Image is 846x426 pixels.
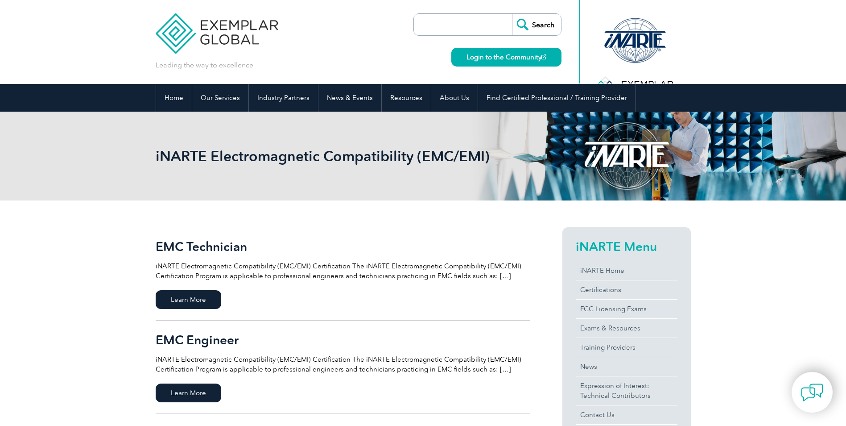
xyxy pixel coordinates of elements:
span: Learn More [156,290,221,309]
a: Home [156,84,192,112]
a: EMC Technician iNARTE Electromagnetic Compatibility (EMC/EMI) Certification The iNARTE Electromag... [156,227,530,321]
p: iNARTE Electromagnetic Compatibility (EMC/EMI) Certification The iNARTE Electromagnetic Compatibi... [156,355,530,374]
a: Industry Partners [249,84,318,112]
a: Expression of Interest:Technical Contributors [576,376,677,405]
a: iNARTE Home [576,261,677,280]
a: Training Providers [576,338,677,357]
img: contact-chat.png [801,381,823,404]
a: Our Services [192,84,248,112]
a: About Us [431,84,478,112]
h2: EMC Engineer [156,333,530,347]
p: Leading the way to excellence [156,60,253,70]
a: Login to the Community [451,48,561,67]
a: EMC Engineer iNARTE Electromagnetic Compatibility (EMC/EMI) Certification The iNARTE Electromagne... [156,321,530,414]
a: Find Certified Professional / Training Provider [478,84,636,112]
p: iNARTE Electromagnetic Compatibility (EMC/EMI) Certification The iNARTE Electromagnetic Compatibi... [156,261,530,281]
a: Contact Us [576,405,677,424]
h2: iNARTE Menu [576,239,677,254]
a: News & Events [318,84,381,112]
a: Exams & Resources [576,319,677,338]
a: FCC Licensing Exams [576,300,677,318]
h2: EMC Technician [156,239,530,254]
h1: iNARTE Electromagnetic Compatibility (EMC/EMI) [156,147,498,165]
a: Resources [382,84,431,112]
a: News [576,357,677,376]
input: Search [512,14,561,35]
img: open_square.png [541,54,546,59]
a: Certifications [576,280,677,299]
span: Learn More [156,384,221,402]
